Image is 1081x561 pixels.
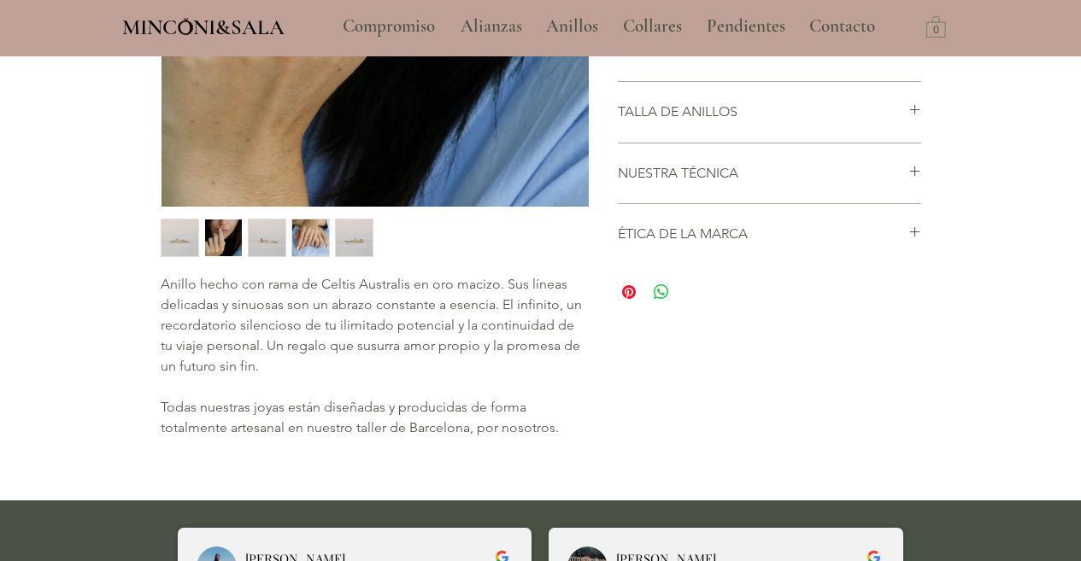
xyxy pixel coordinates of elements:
[248,219,286,257] div: 3 / 5
[248,219,286,257] button: Miniatura: Anillo Infinito en oro
[533,5,610,48] a: Anillos
[204,219,243,257] div: 2 / 5
[204,219,243,257] button: Miniatura: Anillo Infinito en oro
[610,5,694,48] a: Collares
[292,219,329,256] img: Miniatura: Anillo Infinito en oro
[179,18,193,35] img: Minconi Sala
[330,5,448,48] a: Compromiso
[336,219,373,256] img: Miniatura: Anillo Infinito en oro
[122,11,285,39] a: MINCONI&SALA
[335,219,373,257] div: 5 / 5
[933,25,939,37] text: 0
[614,5,690,48] p: Collares
[334,5,444,48] p: Compromiso
[161,397,588,438] p: Todas nuestras joyas están diseñadas y producidas de forma totalmente artesanal en nuestro taller...
[619,282,639,302] a: Pin en Pinterest
[538,5,607,48] p: Anillos
[162,219,198,256] img: Miniatura: Anillo Infinito en oro
[651,282,672,302] a: Compartir en WhatsApp
[618,225,908,243] h2: ÉTICA DE LA MARCA
[448,5,533,48] a: Alianzas
[249,219,285,256] img: Miniatura: Anillo Infinito en oro
[291,219,330,257] div: 4 / 5
[291,219,330,257] button: Miniatura: Anillo Infinito en oro
[161,219,199,257] button: Miniatura: Anillo Infinito en oro
[618,102,921,121] button: TALLA DE ANILLOS
[452,5,531,48] p: Alianzas
[694,5,796,48] a: Pendientes
[618,164,921,183] button: NUESTRA TÉCNICA
[618,225,921,243] button: ÉTICA DE LA MARCA
[801,5,884,48] p: Contacto
[618,164,908,183] h2: NUESTRA TÉCNICA
[122,15,285,40] span: MINCONI&SALA
[161,274,588,377] p: Anillo hecho con rama de Celtis Australis en oro macizo. Sus líneas delicadas y sinuosas son un a...
[618,102,908,121] h2: TALLA DE ANILLOS
[205,219,242,256] img: Miniatura: Anillo Infinito en oro
[698,5,794,48] p: Pendientes
[926,15,946,38] a: Carrito con 0 ítems
[161,219,199,257] div: 1 / 5
[796,5,889,48] a: Contacto
[297,5,922,48] nav: Sitio
[335,219,373,257] button: Miniatura: Anillo Infinito en oro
